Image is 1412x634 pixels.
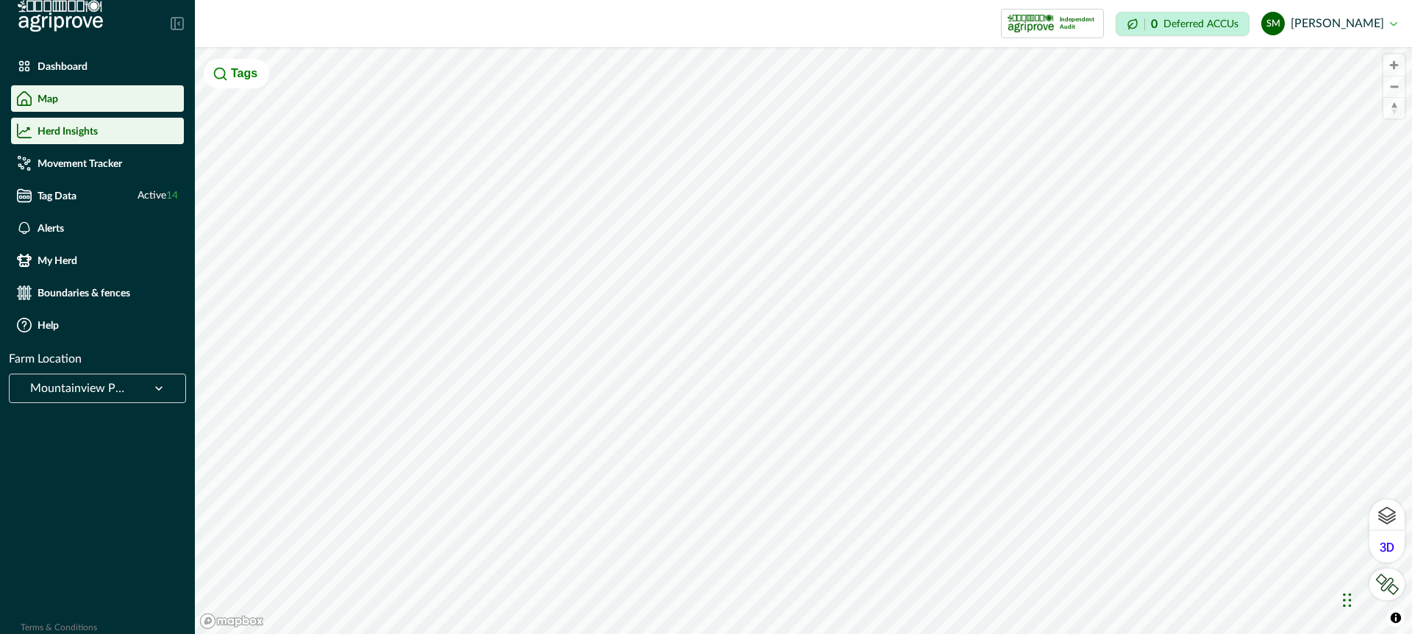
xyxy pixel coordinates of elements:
[21,623,97,632] a: Terms & Conditions
[38,287,130,299] p: Boundaries & fences
[204,59,269,88] button: Tags
[1383,97,1405,118] button: Reset bearing to north
[11,118,184,144] a: Herd Insights
[1343,578,1352,622] div: Drag
[166,190,178,201] span: 14
[1060,16,1097,31] p: Independent Audit
[11,215,184,241] a: Alerts
[199,613,264,630] a: Mapbox logo
[38,254,77,266] p: My Herd
[195,47,1412,634] canvas: Map
[1151,18,1158,30] p: 0
[1383,98,1405,118] span: Reset bearing to north
[1338,563,1412,634] iframe: Chat Widget
[38,157,122,169] p: Movement Tracker
[38,319,59,331] p: Help
[11,182,184,209] a: Tag DataActive14
[1261,6,1397,41] button: steve le moenic[PERSON_NAME]
[38,125,98,137] p: Herd Insights
[138,188,178,204] span: Active
[11,150,184,177] a: Movement Tracker
[11,53,184,79] a: Dashboard
[11,247,184,274] a: My Herd
[38,93,58,104] p: Map
[11,279,184,306] a: Boundaries & fences
[38,222,64,234] p: Alerts
[11,312,184,338] a: Help
[1163,18,1238,29] p: Deferred ACCUs
[1383,54,1405,76] button: Zoom in
[9,350,82,368] p: Farm Location
[1383,76,1405,97] span: Zoom out
[38,190,76,202] p: Tag Data
[11,85,184,112] a: Map
[1001,9,1104,38] button: certification logoIndependent Audit
[1383,76,1405,97] button: Zoom out
[1008,12,1054,35] img: certification logo
[38,60,88,72] p: Dashboard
